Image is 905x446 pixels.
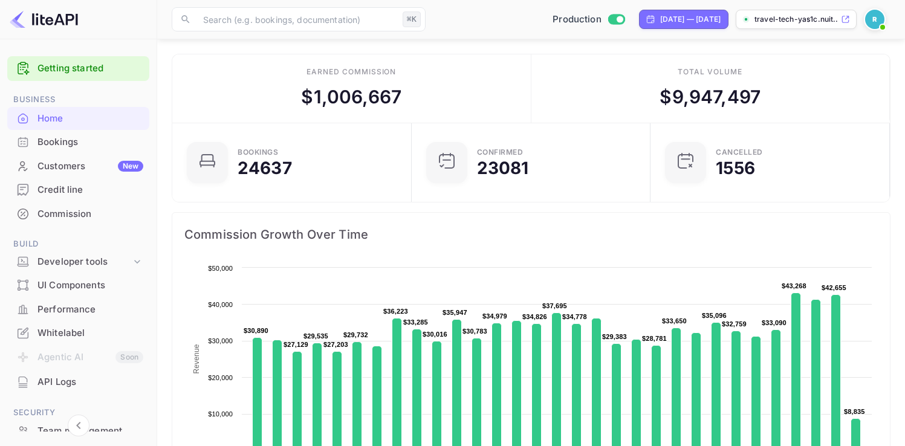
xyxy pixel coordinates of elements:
a: Team management [7,419,149,442]
text: $37,695 [542,302,567,309]
div: Credit line [37,183,143,197]
span: Security [7,406,149,419]
div: 23081 [477,160,529,176]
text: $29,732 [343,331,368,338]
text: $30,890 [244,327,268,334]
a: CustomersNew [7,155,149,177]
text: $29,383 [602,333,627,340]
text: $8,835 [844,408,865,415]
div: New [118,161,143,172]
text: $35,096 [702,312,727,319]
text: $29,535 [303,332,328,340]
div: API Logs [37,375,143,389]
button: Collapse navigation [68,415,89,436]
div: Commission [7,202,149,226]
text: $50,000 [208,265,233,272]
div: Getting started [7,56,149,81]
a: Performance [7,298,149,320]
div: $ 1,006,667 [301,83,401,111]
div: Click to change the date range period [639,10,728,29]
div: Home [7,107,149,131]
div: Home [37,112,143,126]
div: UI Components [37,279,143,292]
img: LiteAPI logo [10,10,78,29]
div: Developer tools [7,251,149,273]
text: $42,655 [822,284,846,291]
text: $27,129 [284,341,308,348]
a: Bookings [7,131,149,153]
a: Home [7,107,149,129]
text: $34,826 [522,313,547,320]
div: Developer tools [37,255,131,269]
text: Revenue [192,344,201,373]
div: ⌘K [403,11,421,27]
div: 24637 [238,160,292,176]
span: Commission Growth Over Time [184,225,878,244]
a: Getting started [37,62,143,76]
input: Search (e.g. bookings, documentation) [196,7,398,31]
text: $36,223 [383,308,408,315]
text: $40,000 [208,301,233,308]
text: $34,979 [482,312,507,320]
a: UI Components [7,274,149,296]
text: $30,016 [423,331,447,338]
div: Commission [37,207,143,221]
text: $20,000 [208,374,233,381]
div: Performance [7,298,149,322]
a: Commission [7,202,149,225]
span: Production [553,13,602,27]
a: Credit line [7,178,149,201]
div: CANCELLED [716,149,763,156]
div: Bookings [238,149,278,156]
text: $27,203 [323,341,348,348]
text: $35,947 [443,309,467,316]
div: 1556 [716,160,755,176]
text: $10,000 [208,410,233,418]
p: travel-tech-yas1c.nuit... [754,14,839,25]
text: $34,778 [562,313,587,320]
div: UI Components [7,274,149,297]
div: API Logs [7,370,149,394]
text: $33,285 [403,318,428,326]
div: Total volume [678,66,742,77]
div: $ 9,947,497 [660,83,761,111]
text: $28,781 [642,335,667,342]
span: Business [7,93,149,106]
text: $32,759 [722,320,747,328]
img: Revolut [865,10,884,29]
a: Whitelabel [7,322,149,344]
div: [DATE] — [DATE] [660,14,721,25]
text: $33,090 [762,319,787,326]
div: Whitelabel [7,322,149,345]
div: Team management [37,424,143,438]
div: Customers [37,160,143,173]
text: $30,783 [462,328,487,335]
div: Whitelabel [37,326,143,340]
div: Bookings [7,131,149,154]
a: API Logs [7,370,149,393]
div: Earned commission [307,66,396,77]
text: $30,000 [208,337,233,344]
div: CustomersNew [7,155,149,178]
div: Credit line [7,178,149,202]
div: Confirmed [477,149,524,156]
div: Performance [37,303,143,317]
div: Switch to Sandbox mode [548,13,629,27]
div: Bookings [37,135,143,149]
text: $43,268 [782,282,806,289]
text: $33,650 [662,317,687,325]
span: Build [7,238,149,251]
